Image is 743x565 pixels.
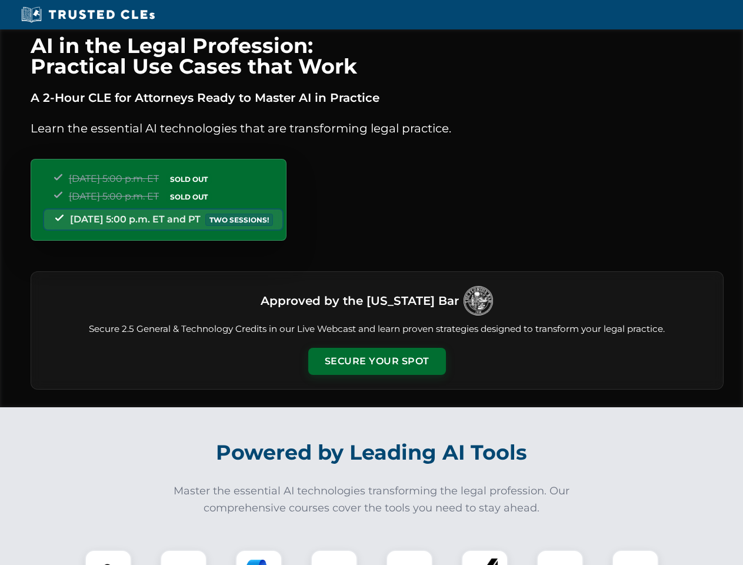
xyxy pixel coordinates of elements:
span: [DATE] 5:00 p.m. ET [69,191,159,202]
img: Trusted CLEs [18,6,158,24]
img: Logo [464,286,493,315]
span: [DATE] 5:00 p.m. ET [69,173,159,184]
button: Secure Your Spot [308,348,446,375]
p: Secure 2.5 General & Technology Credits in our Live Webcast and learn proven strategies designed ... [45,323,709,336]
h2: Powered by Leading AI Tools [46,432,698,473]
p: Master the essential AI technologies transforming the legal profession. Our comprehensive courses... [166,483,578,517]
h1: AI in the Legal Profession: Practical Use Cases that Work [31,35,724,77]
span: SOLD OUT [166,191,212,203]
h3: Approved by the [US_STATE] Bar [261,290,459,311]
span: SOLD OUT [166,173,212,185]
p: A 2-Hour CLE for Attorneys Ready to Master AI in Practice [31,88,724,107]
p: Learn the essential AI technologies that are transforming legal practice. [31,119,724,138]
